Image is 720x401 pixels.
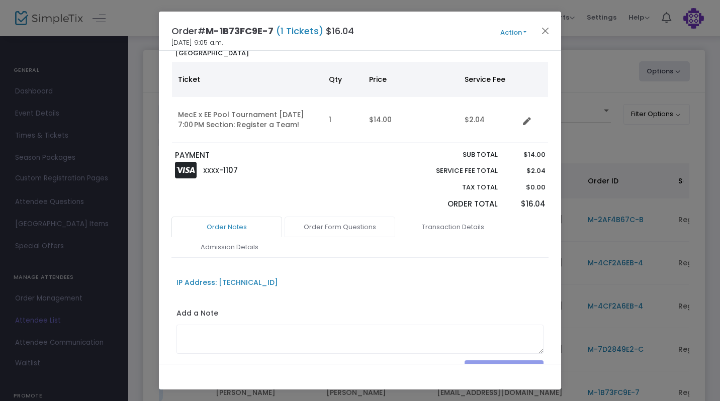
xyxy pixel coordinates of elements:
td: $2.04 [459,97,519,143]
p: $16.04 [507,198,545,210]
span: (1 Tickets) [274,25,326,37]
a: Order Notes [171,217,282,238]
td: $14.00 [363,97,459,143]
b: Alberta T3H 4G5 [GEOGRAPHIC_DATA] [175,38,249,58]
th: Ticket [172,62,323,97]
p: $0.00 [507,182,545,192]
p: Sub total [412,150,498,160]
p: PAYMENT [175,150,355,161]
label: Add a Note [176,308,218,321]
th: Qty [323,62,363,97]
a: Admission Details [174,237,285,258]
th: Price [363,62,459,97]
p: Service Fee Total [412,166,498,176]
th: Service Fee [459,62,519,97]
div: Data table [172,62,548,143]
span: XXXX [203,166,219,175]
p: Tax Total [412,182,498,192]
button: Action [483,27,544,38]
div: IP Address: [TECHNICAL_ID] [176,277,278,288]
span: M-1B73FC9E-7 [206,25,274,37]
a: Order Form Questions [285,217,395,238]
span: -1107 [219,165,238,175]
td: MecE x EE Pool Tournament [DATE] 7:00 PM Section: Register a Team! [172,97,323,143]
a: Transaction Details [398,217,508,238]
button: Close [539,24,552,37]
p: $2.04 [507,166,545,176]
h4: Order# $16.04 [171,24,354,38]
p: $14.00 [507,150,545,160]
p: Order Total [412,198,498,210]
span: [DATE] 9:05 a.m. [171,38,223,48]
td: 1 [323,97,363,143]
